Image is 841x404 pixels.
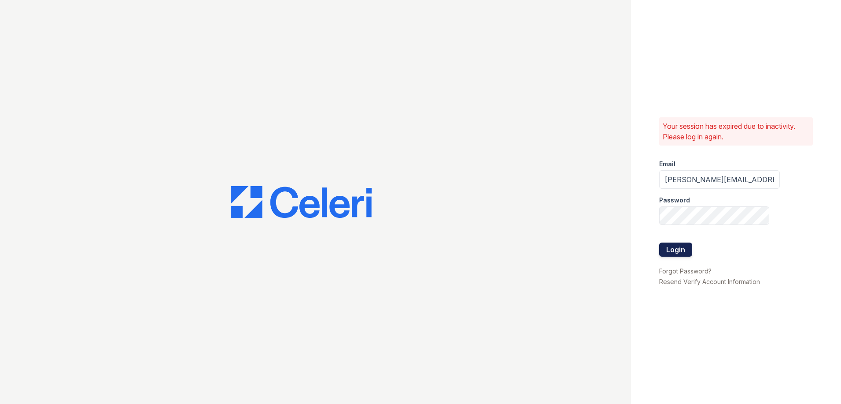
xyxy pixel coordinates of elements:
[659,160,675,168] label: Email
[659,278,760,285] a: Resend Verify Account Information
[663,121,810,142] p: Your session has expired due to inactivity. Please log in again.
[659,267,712,275] a: Forgot Password?
[659,243,692,257] button: Login
[231,186,372,218] img: CE_Logo_Blue-a8612792a0a2168367f1c8372b55b34899dd931a85d93a1a3d3e32e68fde9ad4.png
[659,196,690,205] label: Password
